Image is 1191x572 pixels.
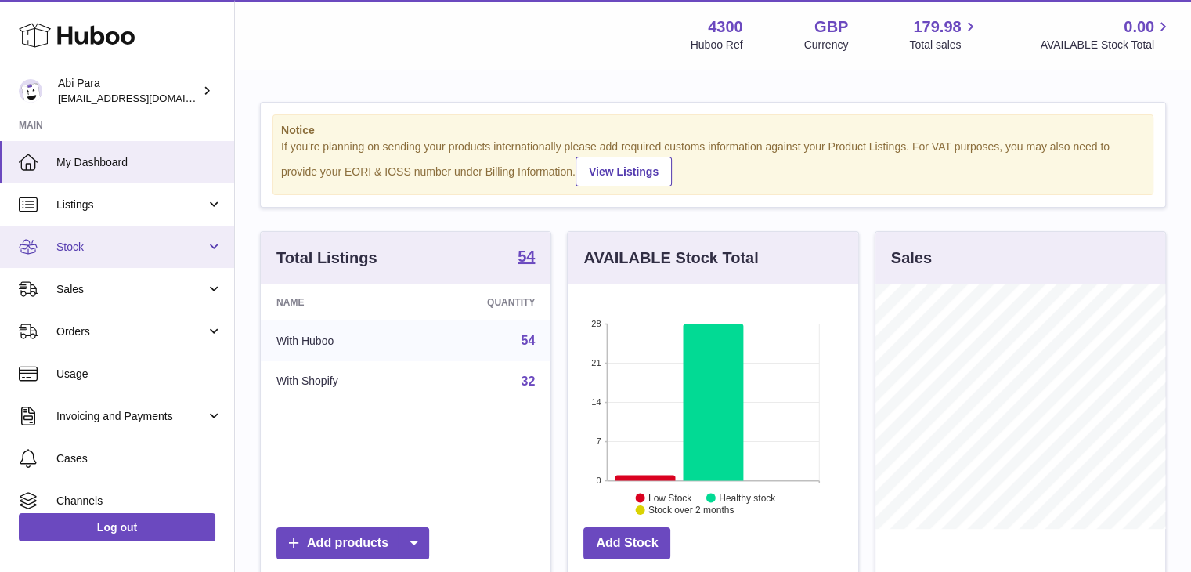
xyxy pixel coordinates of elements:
text: 28 [592,319,601,328]
a: 54 [518,248,535,267]
a: 54 [522,334,536,347]
a: Add products [276,527,429,559]
div: If you're planning on sending your products internationally please add required customs informati... [281,139,1145,186]
span: Total sales [909,38,979,52]
span: Listings [56,197,206,212]
strong: Notice [281,123,1145,138]
span: 0.00 [1124,16,1154,38]
td: With Shopify [261,361,417,402]
h3: AVAILABLE Stock Total [583,248,758,269]
span: My Dashboard [56,155,222,170]
span: Cases [56,451,222,466]
span: Stock [56,240,206,255]
span: Channels [56,494,222,509]
a: Log out [19,513,215,541]
a: Add Stock [583,527,670,559]
strong: GBP [814,16,848,38]
img: Abi@mifo.co.uk [19,79,42,103]
text: 7 [597,436,601,446]
div: Huboo Ref [691,38,743,52]
strong: 54 [518,248,535,264]
text: Healthy stock [719,492,776,503]
span: 179.98 [913,16,961,38]
span: [EMAIL_ADDRESS][DOMAIN_NAME] [58,92,230,104]
span: Invoicing and Payments [56,409,206,424]
a: 32 [522,375,536,388]
text: 0 [597,476,601,485]
th: Name [261,284,417,320]
h3: Total Listings [276,248,377,269]
span: AVAILABLE Stock Total [1040,38,1172,52]
text: Low Stock [648,492,692,503]
text: Stock over 2 months [648,505,734,516]
text: 14 [592,397,601,407]
h3: Sales [891,248,932,269]
span: Usage [56,367,222,382]
div: Currency [804,38,849,52]
a: 179.98 Total sales [909,16,979,52]
text: 21 [592,358,601,367]
th: Quantity [417,284,551,320]
div: Abi Para [58,76,199,106]
strong: 4300 [708,16,743,38]
td: With Huboo [261,320,417,361]
span: Orders [56,324,206,339]
a: View Listings [576,157,672,186]
span: Sales [56,282,206,297]
a: 0.00 AVAILABLE Stock Total [1040,16,1172,52]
